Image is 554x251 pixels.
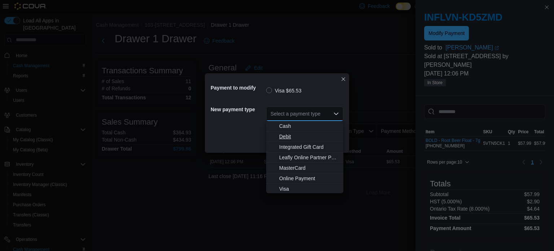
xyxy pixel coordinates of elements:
[211,102,265,117] h5: New payment type
[271,109,271,118] input: Accessible screen reader label
[266,131,343,142] button: Debit
[333,111,339,117] button: Close list of options
[279,154,339,161] span: Leafly Online Partner Payment
[279,122,339,130] span: Cash
[266,173,343,184] button: Online Payment
[279,143,339,151] span: Integrated Gift Card
[279,175,339,182] span: Online Payment
[339,75,348,83] button: Closes this modal window
[279,133,339,140] span: Debit
[266,142,343,152] button: Integrated Gift Card
[266,86,302,95] label: Visa $65.53
[279,185,339,192] span: Visa
[266,163,343,173] button: MasterCard
[266,184,343,194] button: Visa
[211,81,265,95] h5: Payment to modify
[279,164,339,172] span: MasterCard
[266,152,343,163] button: Leafly Online Partner Payment
[266,121,343,131] button: Cash
[266,121,343,194] div: Choose from the following options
